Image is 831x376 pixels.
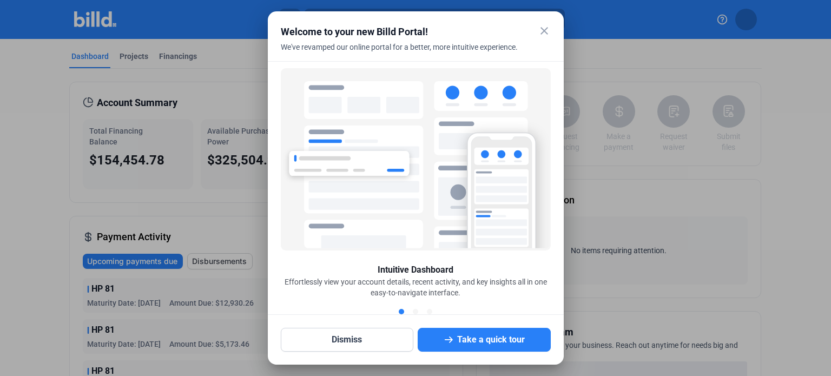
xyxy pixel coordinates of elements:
[378,263,453,276] div: Intuitive Dashboard
[418,328,551,352] button: Take a quick tour
[281,24,524,39] div: Welcome to your new Billd Portal!
[538,24,551,37] mat-icon: close
[281,328,414,352] button: Dismiss
[281,276,551,298] div: Effortlessly view your account details, recent activity, and key insights all in one easy-to-navi...
[281,42,524,65] div: We've revamped our online portal for a better, more intuitive experience.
